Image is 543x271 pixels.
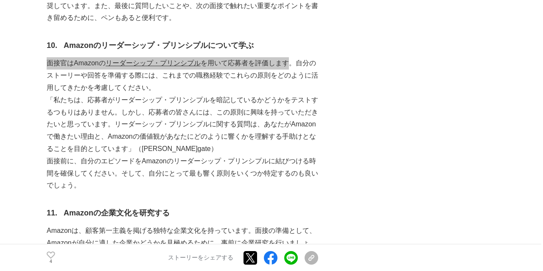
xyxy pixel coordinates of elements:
a: リーダーシップ・プリンシプル [106,59,201,67]
p: 面接前に、自分のエピソードをAmazonのリーダーシップ・プリンシプルに結びつける時間を確保してください。そして、自分にとって最も響く原則をいくつか特定するのも良いでしょう。 [47,155,318,192]
h3: 11. Amazonの企業文化を研究する [47,207,318,219]
p: 4 [47,260,55,264]
p: ストーリーをシェアする [168,254,233,262]
h3: 10. Amazonのリーダーシップ・プリンシプルについて学ぶ [47,39,318,52]
p: Amazonは、顧客第一主義を掲げる独特な企業文化を持っています。面接の準備として、Amazonが自分に適した企業かどうかを見極めるために、事前に企業研究を行いましょう。 [47,225,318,261]
p: 「私たちは、応募者がリーダーシップ・プリンシプルを暗記しているかどうかをテストするつもりはありません。しかし、応募者の皆さんには、この原則に興味を持っていただきたいと思っています。リーダーシップ... [47,94,318,155]
p: 面接官はAmazonの を用いて応募者を評価します。自分のストーリーや回答を準備する際には、これまでの職務経験でこれらの原則をどのように活用してきたかを考慮してください。 [47,57,318,94]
